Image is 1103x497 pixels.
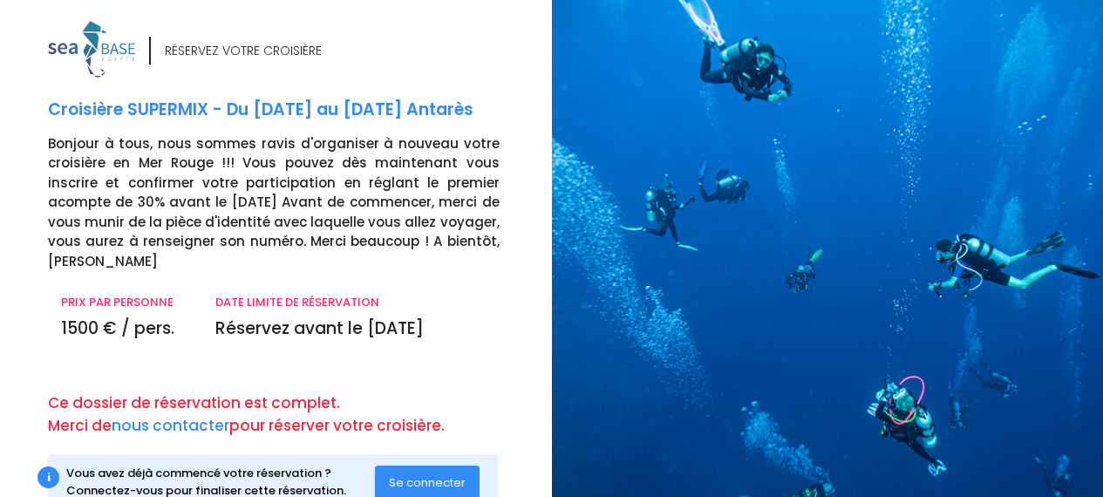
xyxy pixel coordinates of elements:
[61,317,189,342] p: 1500 € / pers.
[48,98,539,123] p: Croisière SUPERMIX - Du [DATE] au [DATE] Antarès
[375,475,480,490] a: Se connecter
[165,42,322,60] div: RÉSERVEZ VOTRE CROISIÈRE
[48,21,135,78] img: logo_color1.png
[389,474,466,491] span: Se connecter
[215,317,499,342] p: Réservez avant le [DATE]
[37,466,59,488] div: i
[215,294,499,311] p: DATE LIMITE DE RÉSERVATION
[61,294,189,311] p: PRIX PAR PERSONNE
[48,134,539,272] p: Bonjour à tous, nous sommes ravis d'organiser à nouveau votre croisière en Mer Rouge !!! Vous pou...
[112,415,229,436] a: nous contacter
[48,392,539,437] p: Ce dossier de réservation est complet. Merci de pour réserver votre croisière.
